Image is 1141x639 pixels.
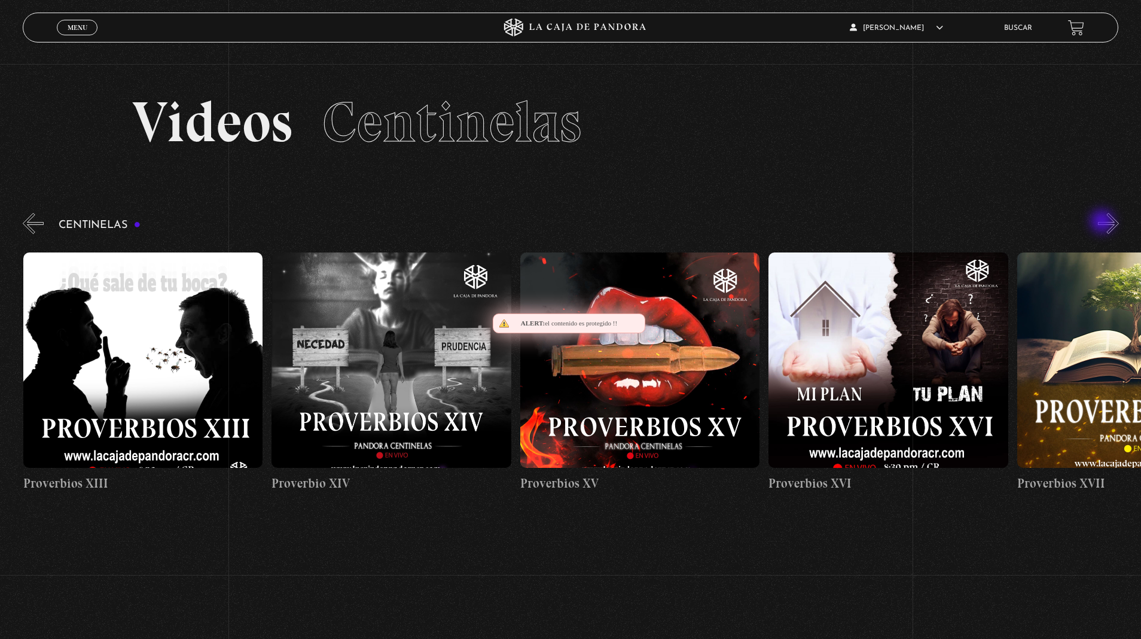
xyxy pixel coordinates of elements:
[68,24,87,31] span: Menu
[271,474,511,493] h4: Proverbio XIV
[23,213,44,234] button: Previous
[768,243,1008,502] a: Proverbios XVI
[23,474,263,493] h4: Proverbios XIII
[520,474,760,493] h4: Proverbios XV
[521,319,545,327] span: Alert:
[23,243,263,502] a: Proverbios XIII
[1098,213,1119,234] button: Next
[493,314,645,333] div: el contenido es protegido !!
[520,243,760,502] a: Proverbios XV
[1004,25,1032,32] a: Buscar
[271,243,511,502] a: Proverbio XIV
[1068,20,1084,36] a: View your shopping cart
[850,25,943,32] span: [PERSON_NAME]
[322,88,581,156] span: Centinelas
[63,34,91,42] span: Cerrar
[768,474,1008,493] h4: Proverbios XVI
[132,94,1008,151] h2: Videos
[59,220,141,231] h3: Centinelas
